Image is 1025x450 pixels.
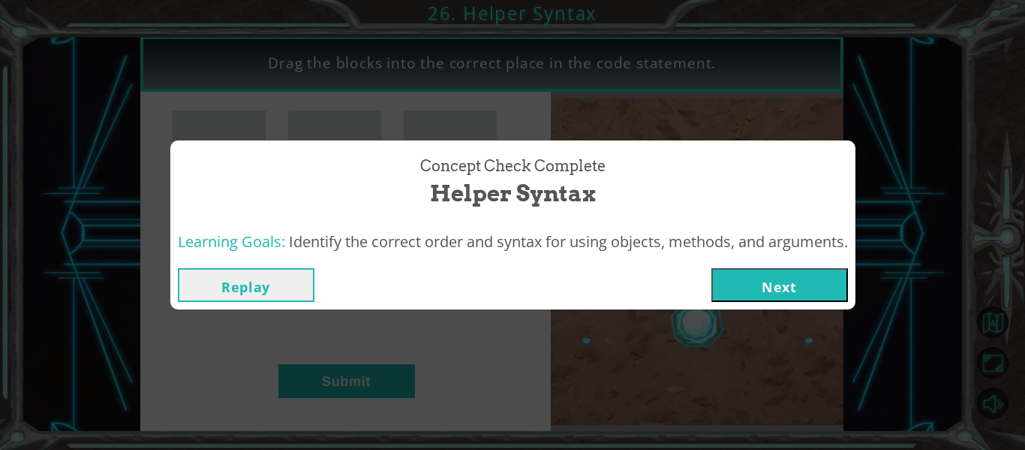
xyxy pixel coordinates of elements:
[289,231,848,252] span: Identify the correct order and syntax for using objects, methods, and arguments.
[178,268,314,302] button: Replay
[430,177,596,210] span: Helper Syntax
[178,231,285,252] span: Learning Goals:
[420,156,606,177] span: Concept Check Complete
[711,268,848,302] button: Next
